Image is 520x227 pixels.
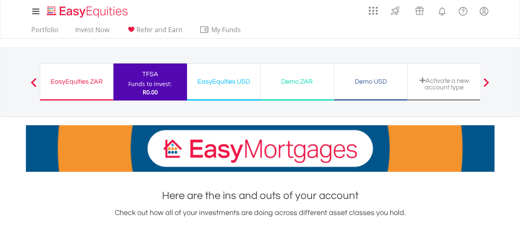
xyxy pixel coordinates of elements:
[128,80,172,88] div: Funds to invest:
[143,88,158,96] span: R0.00
[369,6,378,15] img: grid-menu-icon.svg
[432,2,453,19] a: Notifications
[407,2,432,17] a: Vouchers
[199,24,253,35] span: My Funds
[118,68,182,80] div: TFSA
[413,4,426,17] img: vouchers-v2.svg
[44,2,131,19] a: Home page
[266,76,329,87] div: Demo ZAR
[363,2,383,15] a: AppsGrid
[26,125,495,172] img: EasyMortage Promotion Banner
[413,77,476,91] div: Activate a new account type
[45,76,108,87] div: EasyEquities ZAR
[123,26,186,38] a: Refer and Earn
[45,5,131,19] img: EasyEquities_Logo.png
[28,26,62,38] a: Portfolio
[136,25,183,34] span: Refer and Earn
[453,2,474,19] a: FAQ's and Support
[339,76,402,87] div: Demo USD
[474,2,495,20] a: My Profile
[26,188,495,203] h1: Here are the ins and outs of your account
[192,76,255,87] div: EasyEquities USD
[388,4,402,17] img: thrive-v2.svg
[72,26,113,38] a: Invest Now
